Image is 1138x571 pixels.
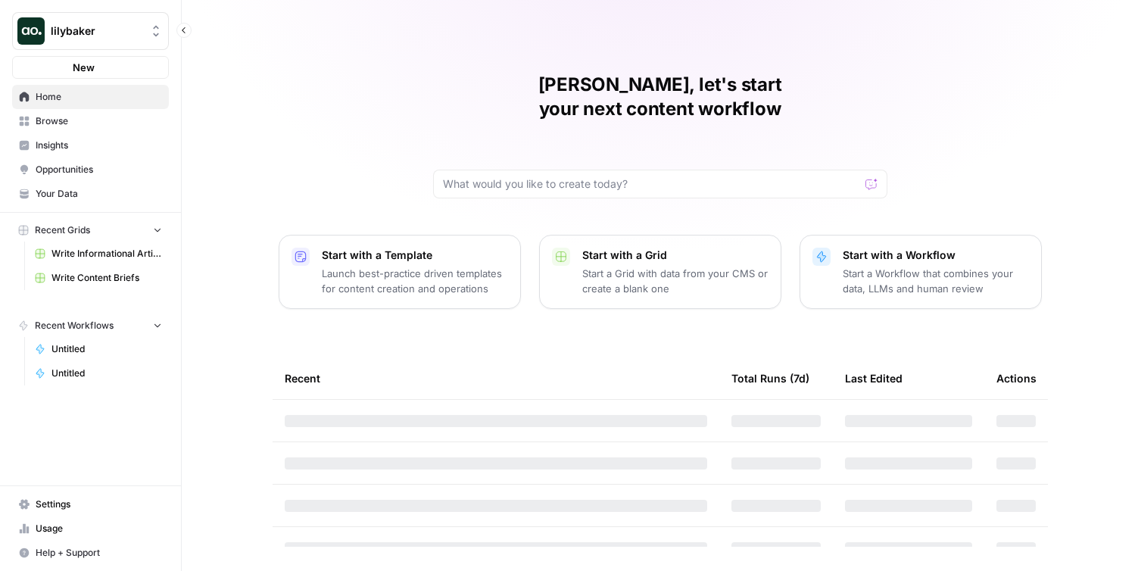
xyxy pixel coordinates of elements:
[51,271,162,285] span: Write Content Briefs
[322,248,508,263] p: Start with a Template
[12,133,169,158] a: Insights
[539,235,781,309] button: Start with a GridStart a Grid with data from your CMS or create a blank one
[285,357,707,399] div: Recent
[731,357,809,399] div: Total Runs (7d)
[73,60,95,75] span: New
[279,235,521,309] button: Start with a TemplateLaunch best-practice driven templates for content creation and operations
[12,541,169,565] button: Help + Support
[12,182,169,206] a: Your Data
[843,266,1029,296] p: Start a Workflow that combines your data, LLMs and human review
[12,492,169,516] a: Settings
[36,187,162,201] span: Your Data
[36,163,162,176] span: Opportunities
[36,522,162,535] span: Usage
[12,56,169,79] button: New
[36,90,162,104] span: Home
[582,248,769,263] p: Start with a Grid
[800,235,1042,309] button: Start with a WorkflowStart a Workflow that combines your data, LLMs and human review
[51,342,162,356] span: Untitled
[36,114,162,128] span: Browse
[28,337,169,361] a: Untitled
[36,139,162,152] span: Insights
[28,266,169,290] a: Write Content Briefs
[17,17,45,45] img: lilybaker Logo
[12,158,169,182] a: Opportunities
[582,266,769,296] p: Start a Grid with data from your CMS or create a blank one
[35,223,90,237] span: Recent Grids
[443,176,859,192] input: What would you like to create today?
[12,85,169,109] a: Home
[12,109,169,133] a: Browse
[12,516,169,541] a: Usage
[12,314,169,337] button: Recent Workflows
[433,73,887,121] h1: [PERSON_NAME], let's start your next content workflow
[12,12,169,50] button: Workspace: lilybaker
[843,248,1029,263] p: Start with a Workflow
[51,23,142,39] span: lilybaker
[28,361,169,385] a: Untitled
[36,498,162,511] span: Settings
[51,247,162,261] span: Write Informational Article
[322,266,508,296] p: Launch best-practice driven templates for content creation and operations
[28,242,169,266] a: Write Informational Article
[996,357,1037,399] div: Actions
[12,219,169,242] button: Recent Grids
[845,357,903,399] div: Last Edited
[51,367,162,380] span: Untitled
[35,319,114,332] span: Recent Workflows
[36,546,162,560] span: Help + Support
